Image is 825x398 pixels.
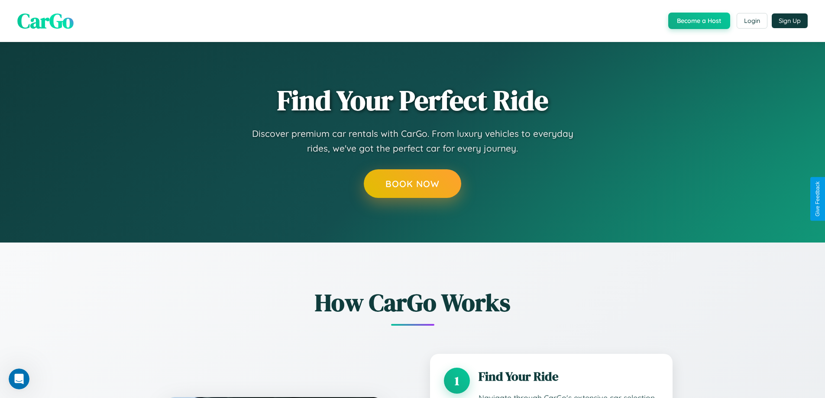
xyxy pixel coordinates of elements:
[815,181,821,217] div: Give Feedback
[17,6,74,35] span: CarGo
[277,85,548,116] h1: Find Your Perfect Ride
[772,13,808,28] button: Sign Up
[668,13,730,29] button: Become a Host
[737,13,767,29] button: Login
[364,169,461,198] button: Book Now
[479,368,659,385] h3: Find Your Ride
[239,126,586,155] p: Discover premium car rentals with CarGo. From luxury vehicles to everyday rides, we've got the pe...
[9,369,29,389] iframe: Intercom live chat
[153,286,673,319] h2: How CarGo Works
[444,368,470,394] div: 1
